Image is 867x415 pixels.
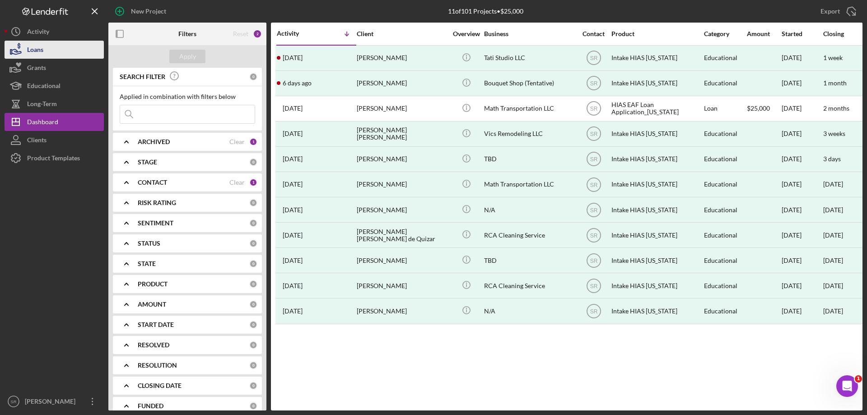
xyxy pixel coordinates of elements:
button: Export [811,2,862,20]
div: Overview [449,30,483,37]
b: CLOSING DATE [138,382,182,389]
button: Grants [5,59,104,77]
time: 2025-06-17 15:10 [283,206,303,214]
div: 0 [249,199,257,207]
time: 3 weeks [823,130,845,137]
div: [PERSON_NAME] [357,71,447,95]
div: Activity [27,23,49,43]
div: [DATE] [782,198,822,222]
div: Vics Remodeling LLC [484,122,574,146]
text: SR [590,283,597,289]
div: [PERSON_NAME] [357,248,447,272]
div: Intake HIAS [US_STATE] [611,223,702,247]
b: STAGE [138,159,157,166]
div: [DATE] [782,46,822,70]
time: 2025-06-23 15:26 [283,181,303,188]
div: Loan [704,97,746,121]
div: [DATE] [782,223,822,247]
b: START DATE [138,321,174,328]
div: 0 [249,382,257,390]
div: Loans [27,41,43,61]
div: [DATE] [782,71,822,95]
div: 0 [249,361,257,369]
div: Educational [27,77,61,97]
iframe: Intercom live chat [836,375,858,397]
div: Contact [577,30,611,37]
div: [PERSON_NAME] [357,274,447,298]
div: [PERSON_NAME] [PERSON_NAME] [357,122,447,146]
div: RCA Cleaning Service [484,223,574,247]
div: Intake HIAS [US_STATE] [611,122,702,146]
div: Apply [179,50,196,63]
time: 2025-08-15 15:45 [283,79,312,87]
div: Educational [704,299,746,323]
div: Export [820,2,840,20]
time: [DATE] [823,231,843,239]
b: PRODUCT [138,280,168,288]
div: Client [357,30,447,37]
time: 1 month [823,79,847,87]
button: Long-Term [5,95,104,113]
b: RISK RATING [138,199,176,206]
time: 2025-04-30 19:01 [283,257,303,264]
b: SENTIMENT [138,219,173,227]
div: Math Transportation LLC [484,173,574,196]
text: SR [590,207,597,213]
time: [DATE] [823,180,843,188]
div: 0 [249,73,257,81]
button: Activity [5,23,104,41]
time: [DATE] [823,307,843,315]
button: SR[PERSON_NAME] [5,392,104,410]
time: 2025-08-17 03:27 [283,54,303,61]
button: Loans [5,41,104,59]
button: Educational [5,77,104,95]
div: 0 [249,260,257,268]
div: Intake HIAS [US_STATE] [611,299,702,323]
div: [PERSON_NAME] [357,147,447,171]
div: [PERSON_NAME] [357,97,447,121]
time: 1 week [823,54,843,61]
div: Intake HIAS [US_STATE] [611,173,702,196]
div: [PERSON_NAME] [357,198,447,222]
div: Intake HIAS [US_STATE] [611,71,702,95]
div: Educational [704,248,746,272]
div: 0 [249,321,257,329]
time: 2025-05-22 23:37 [283,232,303,239]
div: Applied in combination with filters below [120,93,255,100]
button: Apply [169,50,205,63]
div: Dashboard [27,113,58,133]
b: AMOUNT [138,301,166,308]
button: New Project [108,2,175,20]
div: TBD [484,248,574,272]
div: [DATE] [782,122,822,146]
button: Dashboard [5,113,104,131]
div: 0 [249,280,257,288]
time: 2025-07-30 20:11 [283,105,303,112]
div: [DATE] [782,248,822,272]
div: Educational [704,223,746,247]
div: Intake HIAS [US_STATE] [611,198,702,222]
time: [DATE] [823,256,843,264]
div: 0 [249,158,257,166]
div: 0 [249,219,257,227]
time: [DATE] [823,206,843,214]
div: Grants [27,59,46,79]
div: Business [484,30,574,37]
text: SR [590,80,597,87]
time: 2024-09-13 14:04 [283,308,303,315]
b: Filters [178,30,196,37]
div: N/A [484,299,574,323]
div: 11 of 101 Projects • $25,000 [448,8,523,15]
text: SR [590,308,597,315]
div: Clear [229,179,245,186]
time: 2 months [823,104,849,112]
div: Intake HIAS [US_STATE] [611,248,702,272]
div: TBD [484,147,574,171]
text: SR [590,156,597,163]
b: RESOLUTION [138,362,177,369]
div: Category [704,30,746,37]
div: Math Transportation LLC [484,97,574,121]
div: 0 [249,402,257,410]
a: Clients [5,131,104,149]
